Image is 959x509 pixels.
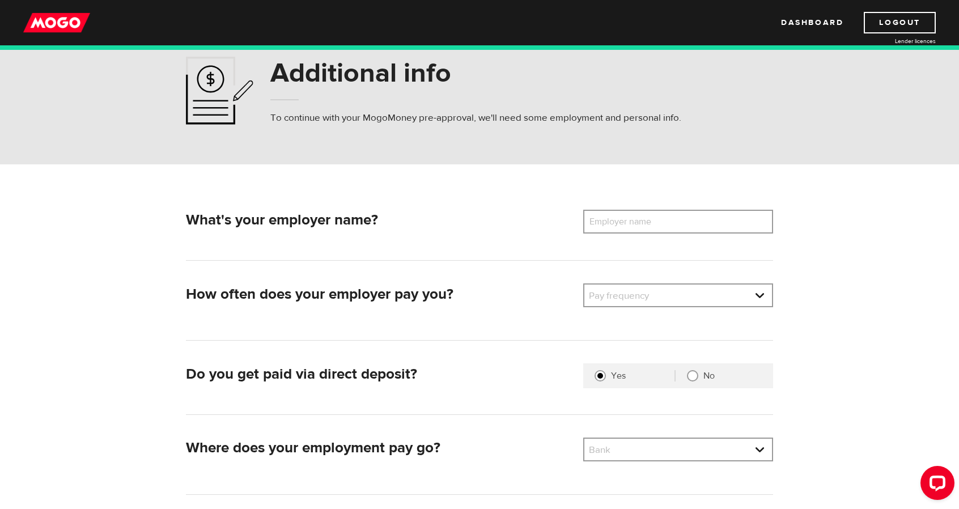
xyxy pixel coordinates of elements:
[911,461,959,509] iframe: LiveChat chat widget
[687,370,698,381] input: No
[186,439,575,457] h2: Where does your employment pay go?
[186,286,575,303] h2: How often does your employer pay you?
[270,58,681,88] h1: Additional info
[186,211,575,229] h2: What's your employer name?
[270,111,681,125] p: To continue with your MogoMoney pre-approval, we'll need some employment and personal info.
[186,57,253,125] img: application-ef4f7aff46a5c1a1d42a38d909f5b40b.svg
[611,370,674,381] label: Yes
[186,366,575,383] h2: Do you get paid via direct deposit?
[851,37,936,45] a: Lender licences
[23,12,90,33] img: mogo_logo-11ee424be714fa7cbb0f0f49df9e16ec.png
[864,12,936,33] a: Logout
[703,370,762,381] label: No
[595,370,606,381] input: Yes
[781,12,843,33] a: Dashboard
[583,210,674,234] label: Employer name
